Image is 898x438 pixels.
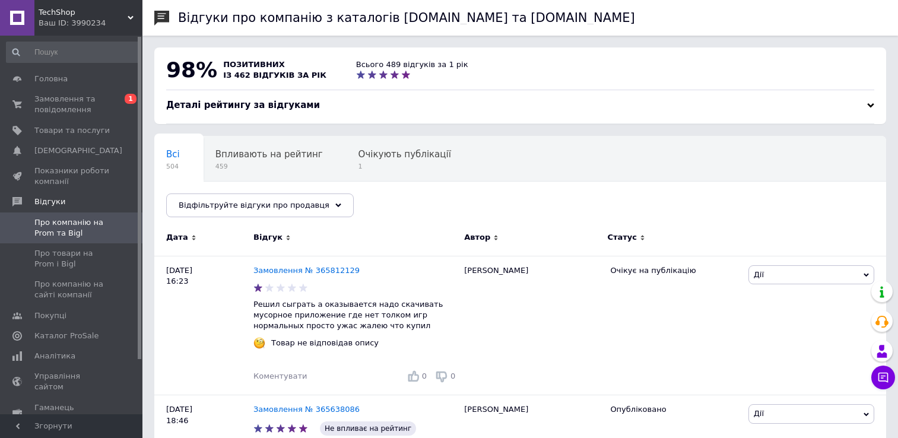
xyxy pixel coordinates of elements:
span: Товари та послуги [34,125,110,136]
span: 1 [125,94,137,104]
span: із 462 відгуків за рік [223,71,326,80]
span: Дії [754,409,764,418]
span: Гаманець компанії [34,402,110,424]
span: Дії [754,270,764,279]
span: 1 [358,162,451,171]
span: Про компанію на сайті компанії [34,279,110,300]
a: Замовлення № 365638086 [253,405,360,414]
span: Відфільтруйте відгуки про продавця [179,201,329,210]
span: Очікують публікації [358,149,451,160]
div: Товар не відповідав опису [268,338,382,348]
span: 504 [166,162,180,171]
span: Відгук [253,232,283,243]
span: TechShop [39,7,128,18]
span: позитивних [223,60,285,69]
div: Опубліковані без коментаря [154,182,310,227]
h1: Відгуки про компанію з каталогів [DOMAIN_NAME] та [DOMAIN_NAME] [178,11,635,25]
div: [DATE] 16:23 [154,256,253,395]
span: Про компанію на Prom та Bigl [34,217,110,239]
button: Чат з покупцем [871,366,895,389]
div: Опубліковано [610,404,739,415]
div: Деталі рейтингу за відгуками [166,99,874,112]
span: 0 [422,372,427,380]
span: Впливають на рейтинг [215,149,323,160]
span: Каталог ProSale [34,331,99,341]
span: Деталі рейтингу за відгуками [166,100,320,110]
span: Аналітика [34,351,75,361]
span: Не впливає на рейтинг [320,421,416,436]
span: Опубліковані без комен... [166,194,287,205]
div: Всього 489 відгуків за 1 рік [356,59,468,70]
span: Автор [464,232,490,243]
span: Дата [166,232,188,243]
div: Коментувати [253,371,307,382]
span: Коментувати [253,372,307,380]
span: Головна [34,74,68,84]
span: Статус [607,232,637,243]
input: Пошук [6,42,140,63]
span: Управління сайтом [34,371,110,392]
p: Решил сыграть а оказывается надо скачивать мусорное приложение где нет толком игр нормальных прос... [253,299,458,332]
span: Покупці [34,310,66,321]
span: [DEMOGRAPHIC_DATA] [34,145,122,156]
a: Замовлення № 365812129 [253,266,360,275]
div: Ваш ID: 3990234 [39,18,142,28]
div: [PERSON_NAME] [458,256,604,395]
span: 459 [215,162,323,171]
span: Всі [166,149,180,160]
span: Відгуки [34,196,65,207]
div: Очікує на публікацію [610,265,739,276]
span: Про товари на Prom і Bigl [34,248,110,269]
span: Показники роботи компанії [34,166,110,187]
img: :face_with_monocle: [253,337,265,349]
span: 0 [450,372,455,380]
span: 98% [166,58,217,82]
span: Замовлення та повідомлення [34,94,110,115]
